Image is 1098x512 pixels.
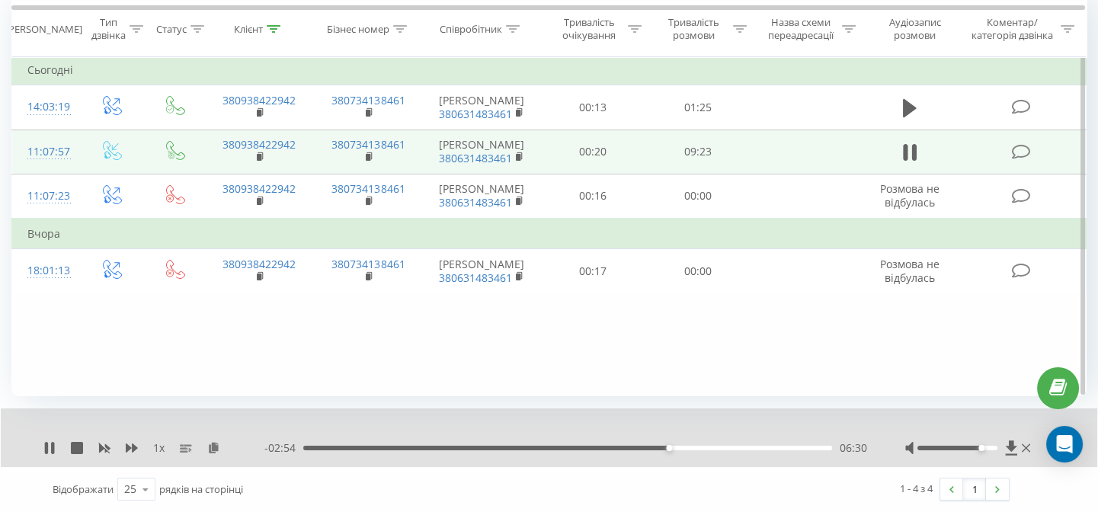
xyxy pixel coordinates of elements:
td: [PERSON_NAME] [423,174,540,219]
div: Назва схеми переадресації [764,16,838,42]
td: 00:16 [540,174,645,219]
a: 380938422942 [222,137,296,152]
td: [PERSON_NAME] [423,130,540,174]
a: 380938422942 [222,181,296,196]
a: 380938422942 [222,257,296,271]
div: Коментар/категорія дзвінка [968,16,1057,42]
div: 25 [124,482,136,497]
div: 11:07:57 [27,137,64,167]
span: Розмова не відбулась [880,181,940,210]
a: 380631483461 [439,270,512,285]
div: Аудіозапис розмови [873,16,956,42]
td: 00:00 [645,174,751,219]
span: 06:30 [840,440,867,456]
a: 1 [963,478,986,500]
div: Бізнес номер [327,22,389,35]
td: 09:23 [645,130,751,174]
div: Open Intercom Messenger [1046,426,1083,462]
a: 380734138461 [331,257,405,271]
a: 380734138461 [331,137,405,152]
td: [PERSON_NAME] [423,85,540,130]
td: [PERSON_NAME] [423,249,540,293]
td: 00:00 [645,249,751,293]
a: 380631483461 [439,195,512,210]
a: 380734138461 [331,181,405,196]
div: Тип дзвінка [91,16,126,42]
td: 00:13 [540,85,645,130]
div: 14:03:19 [27,92,64,122]
div: Клієнт [234,22,263,35]
a: 380734138461 [331,93,405,107]
div: Accessibility label [978,445,984,451]
span: - 02:54 [264,440,303,456]
div: Тривалість розмови [659,16,729,42]
a: 380631483461 [439,107,512,121]
td: Вчора [12,219,1087,249]
div: Співробітник [440,22,502,35]
span: рядків на сторінці [159,482,243,496]
a: 380631483461 [439,151,512,165]
div: 11:07:23 [27,181,64,211]
td: 01:25 [645,85,751,130]
span: Відображати [53,482,114,496]
span: 1 x [153,440,165,456]
div: [PERSON_NAME] [5,22,82,35]
div: Accessibility label [666,445,672,451]
td: Сьогодні [12,55,1087,85]
td: 00:17 [540,249,645,293]
div: Статус [156,22,187,35]
td: 00:20 [540,130,645,174]
div: Тривалість очікування [554,16,624,42]
div: 1 - 4 з 4 [900,481,933,496]
span: Розмова не відбулась [880,257,940,285]
a: 380938422942 [222,93,296,107]
div: 18:01:13 [27,256,64,286]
